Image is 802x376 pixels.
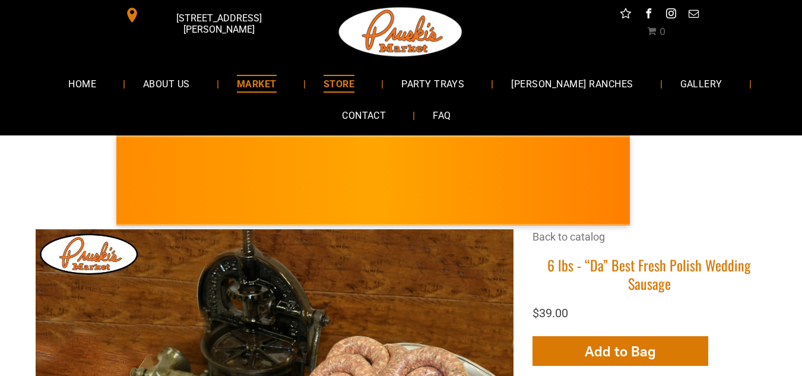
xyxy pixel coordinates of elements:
[532,229,766,256] div: Breadcrumbs
[50,68,114,99] a: HOME
[383,68,482,99] a: PARTY TRAYS
[662,68,740,99] a: GALLERY
[116,6,298,24] a: [STREET_ADDRESS][PERSON_NAME]
[663,6,679,24] a: instagram
[306,68,372,99] a: STORE
[532,256,766,293] h1: 6 lbs - “Da” Best Fresh Polish Wedding Sausage
[532,336,708,366] button: Add to Bag
[618,6,633,24] a: Social network
[532,306,568,320] span: $39.00
[641,6,656,24] a: facebook
[660,26,665,37] span: 0
[585,343,656,360] span: Add to Bag
[324,100,404,131] a: CONTACT
[686,6,701,24] a: email
[125,68,208,99] a: ABOUT US
[142,7,295,41] span: [STREET_ADDRESS][PERSON_NAME]
[237,75,277,92] span: MARKET
[493,68,651,99] a: [PERSON_NAME] RANCHES
[415,100,468,131] a: FAQ
[219,68,294,99] a: MARKET
[532,230,605,243] a: Back to catalog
